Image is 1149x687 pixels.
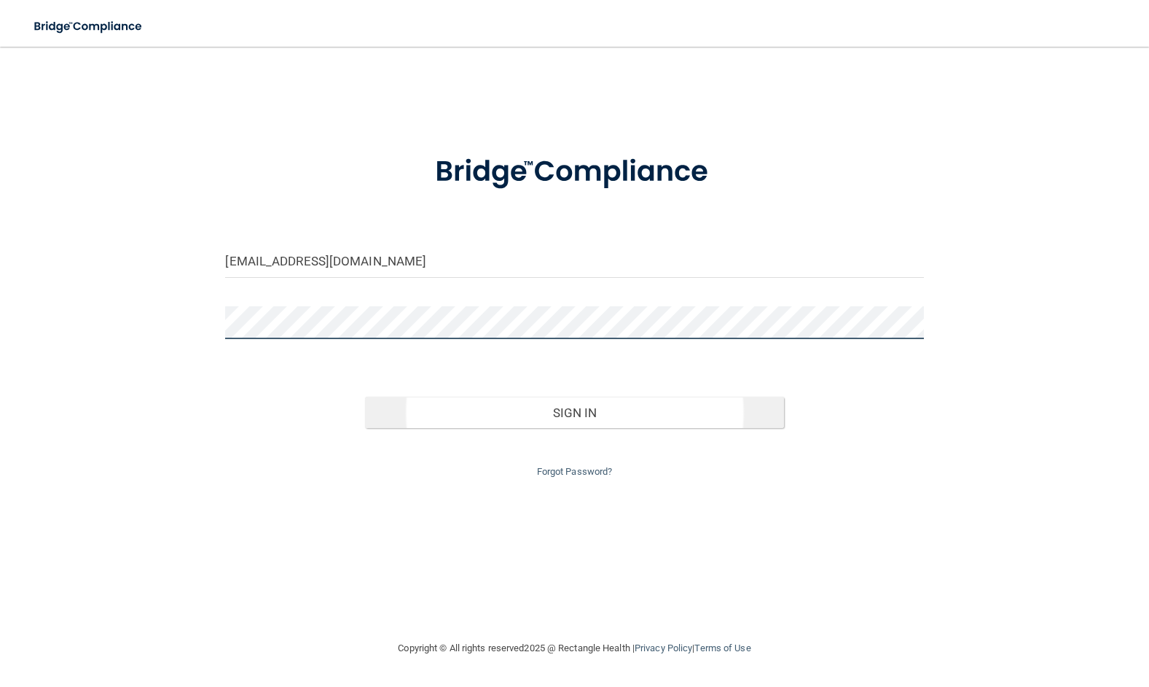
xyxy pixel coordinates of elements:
[309,625,841,672] div: Copyright © All rights reserved 2025 @ Rectangle Health | |
[694,643,750,653] a: Terms of Use
[897,583,1132,642] iframe: Drift Widget Chat Controller
[22,12,156,42] img: bridge_compliance_login_screen.278c3ca4.svg
[537,466,613,477] a: Forgot Password?
[405,134,743,210] img: bridge_compliance_login_screen.278c3ca4.svg
[225,245,923,278] input: Email
[635,643,692,653] a: Privacy Policy
[365,397,784,429] button: Sign In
